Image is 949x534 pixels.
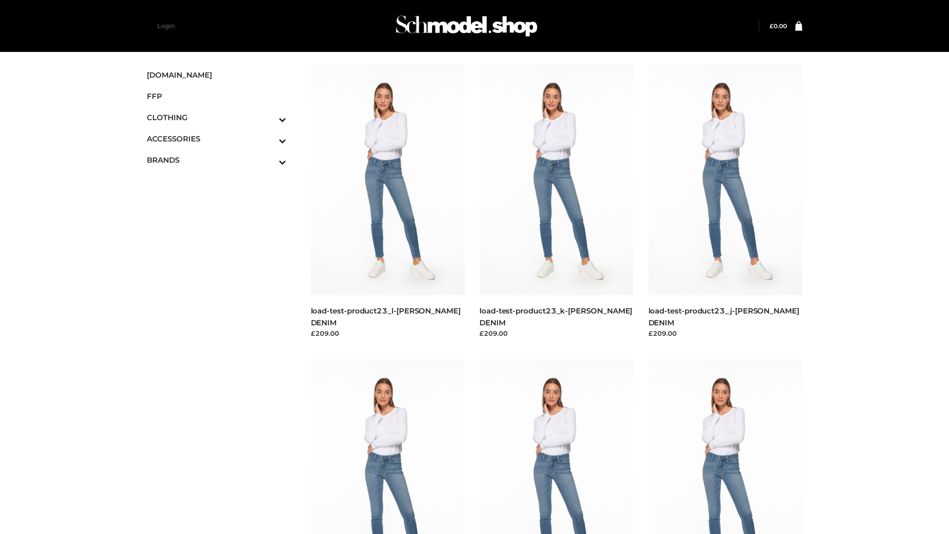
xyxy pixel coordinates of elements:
a: £0.00 [770,22,787,30]
span: BRANDS [147,154,286,166]
a: [DOMAIN_NAME] [147,64,286,86]
a: load-test-product23_j-[PERSON_NAME] DENIM [648,306,799,327]
button: Toggle Submenu [252,149,286,171]
span: £ [770,22,774,30]
a: ACCESSORIESToggle Submenu [147,128,286,149]
a: load-test-product23_k-[PERSON_NAME] DENIM [479,306,632,327]
div: £209.00 [648,328,803,338]
a: load-test-product23_l-[PERSON_NAME] DENIM [311,306,461,327]
a: Login [157,22,174,30]
span: [DOMAIN_NAME] [147,69,286,81]
bdi: 0.00 [770,22,787,30]
div: £209.00 [479,328,634,338]
a: CLOTHINGToggle Submenu [147,107,286,128]
span: ACCESSORIES [147,133,286,144]
a: BRANDSToggle Submenu [147,149,286,171]
img: Schmodel Admin 964 [392,6,541,45]
button: Toggle Submenu [252,107,286,128]
a: FFP [147,86,286,107]
button: Toggle Submenu [252,128,286,149]
span: FFP [147,90,286,102]
span: CLOTHING [147,112,286,123]
div: £209.00 [311,328,465,338]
